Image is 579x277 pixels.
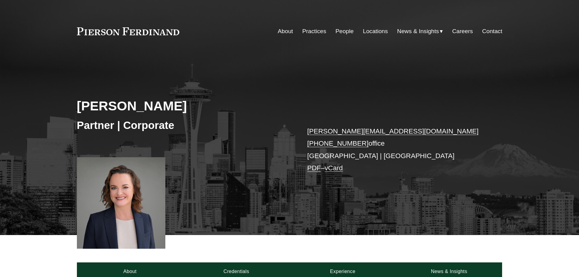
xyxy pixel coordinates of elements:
[307,164,321,172] a: PDF
[77,119,290,132] h3: Partner | Corporate
[278,26,293,37] a: About
[397,26,439,37] span: News & Insights
[77,98,290,114] h2: [PERSON_NAME]
[363,26,388,37] a: Locations
[302,26,326,37] a: Practices
[325,164,343,172] a: vCard
[307,140,369,147] a: [PHONE_NUMBER]
[307,125,484,174] p: office [GEOGRAPHIC_DATA] | [GEOGRAPHIC_DATA] –
[482,26,502,37] a: Contact
[336,26,354,37] a: People
[452,26,473,37] a: Careers
[307,127,479,135] a: [PERSON_NAME][EMAIL_ADDRESS][DOMAIN_NAME]
[397,26,443,37] a: folder dropdown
